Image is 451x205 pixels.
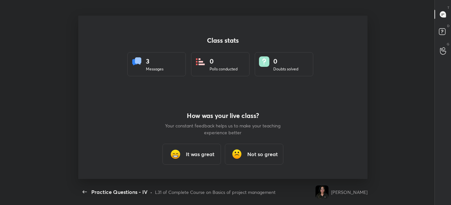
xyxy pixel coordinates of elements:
p: T [447,5,449,10]
p: Your constant feedback helps us to make your teaching experience better [164,122,281,136]
div: Doubts solved [273,66,298,72]
img: grinning_face_with_smiling_eyes_cmp.gif [169,148,182,161]
h3: It was great [186,150,214,158]
img: e08afb1adbab4fda801bfe2e535ac9a4.jpg [316,185,329,198]
img: statsPoll.b571884d.svg [195,56,206,67]
div: • [150,189,152,196]
div: [PERSON_NAME] [331,189,367,196]
h4: Class stats [127,37,318,44]
div: 0 [273,56,298,66]
div: 3 [146,56,163,66]
div: Polls conducted [210,66,238,72]
h3: Not so great [247,150,278,158]
div: Practice Questions - IV [91,188,148,196]
div: Messages [146,66,163,72]
p: G [447,42,449,47]
div: 0 [210,56,238,66]
div: L31 of Complete Course on Basics of project management [155,189,276,196]
p: D [447,23,449,28]
img: doubts.8a449be9.svg [259,56,269,67]
img: statsMessages.856aad98.svg [132,56,142,67]
img: frowning_face_cmp.gif [230,148,243,161]
h4: How was your live class? [164,112,281,120]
